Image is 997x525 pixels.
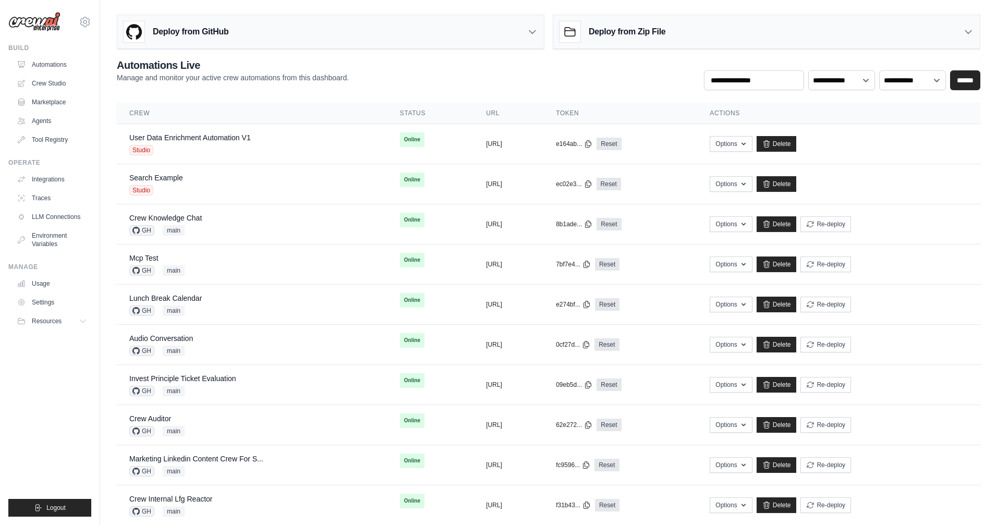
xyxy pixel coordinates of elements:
[8,158,91,167] div: Operate
[13,190,91,206] a: Traces
[697,103,980,124] th: Actions
[117,103,387,124] th: Crew
[8,44,91,52] div: Build
[597,218,621,230] a: Reset
[597,178,621,190] a: Reset
[129,254,159,262] a: Mcp Test
[400,373,424,388] span: Online
[800,497,851,513] button: Re-deploy
[400,253,424,267] span: Online
[757,176,797,192] a: Delete
[757,337,797,352] a: Delete
[800,377,851,393] button: Re-deploy
[589,26,665,38] h3: Deploy from Zip File
[13,171,91,188] a: Integrations
[13,294,91,311] a: Settings
[710,257,752,272] button: Options
[800,337,851,352] button: Re-deploy
[129,386,154,396] span: GH
[129,133,251,142] a: User Data Enrichment Automation V1
[129,306,154,316] span: GH
[556,461,590,469] button: fc9596...
[400,132,424,147] span: Online
[13,275,91,292] a: Usage
[8,12,60,32] img: Logo
[129,214,202,222] a: Crew Knowledge Chat
[163,306,185,316] span: main
[129,265,154,276] span: GH
[945,475,997,525] iframe: Chat Widget
[710,377,752,393] button: Options
[163,225,185,236] span: main
[597,419,621,431] a: Reset
[400,454,424,468] span: Online
[163,506,185,517] span: main
[800,457,851,473] button: Re-deploy
[129,455,263,463] a: Marketing Linkedin Content Crew For S...
[400,494,424,508] span: Online
[163,466,185,477] span: main
[800,216,851,232] button: Re-deploy
[556,140,592,148] button: e164ab...
[13,131,91,148] a: Tool Registry
[757,457,797,473] a: Delete
[163,265,185,276] span: main
[400,413,424,428] span: Online
[46,504,66,512] span: Logout
[13,94,91,111] a: Marketplace
[129,294,202,302] a: Lunch Break Calendar
[710,136,752,152] button: Options
[800,417,851,433] button: Re-deploy
[13,313,91,329] button: Resources
[595,499,619,511] a: Reset
[556,340,590,349] button: 0cf27d...
[400,293,424,308] span: Online
[594,459,619,471] a: Reset
[556,381,592,389] button: 09eb5d...
[556,180,592,188] button: ec02e3...
[117,72,349,83] p: Manage and monitor your active crew automations from this dashboard.
[129,225,154,236] span: GH
[594,338,619,351] a: Reset
[800,257,851,272] button: Re-deploy
[13,75,91,92] a: Crew Studio
[800,297,851,312] button: Re-deploy
[400,213,424,227] span: Online
[32,317,62,325] span: Resources
[13,227,91,252] a: Environment Variables
[595,298,619,311] a: Reset
[710,417,752,433] button: Options
[129,506,154,517] span: GH
[757,136,797,152] a: Delete
[124,21,144,42] img: GitHub Logo
[163,346,185,356] span: main
[13,209,91,225] a: LLM Connections
[129,414,171,423] a: Crew Auditor
[556,260,591,268] button: 7bf7e4...
[556,220,592,228] button: 8b1ade...
[129,495,213,503] a: Crew Internal Lfg Reactor
[597,138,621,150] a: Reset
[710,457,752,473] button: Options
[129,174,183,182] a: Search Example
[757,377,797,393] a: Delete
[757,497,797,513] a: Delete
[543,103,697,124] th: Token
[710,337,752,352] button: Options
[129,426,154,436] span: GH
[400,173,424,187] span: Online
[129,334,193,343] a: Audio Conversation
[13,113,91,129] a: Agents
[556,501,591,509] button: f31b43...
[163,386,185,396] span: main
[129,374,236,383] a: Invest Principle Ticket Evaluation
[595,258,619,271] a: Reset
[117,58,349,72] h2: Automations Live
[387,103,473,124] th: Status
[710,497,752,513] button: Options
[757,257,797,272] a: Delete
[710,176,752,192] button: Options
[129,145,153,155] span: Studio
[710,216,752,232] button: Options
